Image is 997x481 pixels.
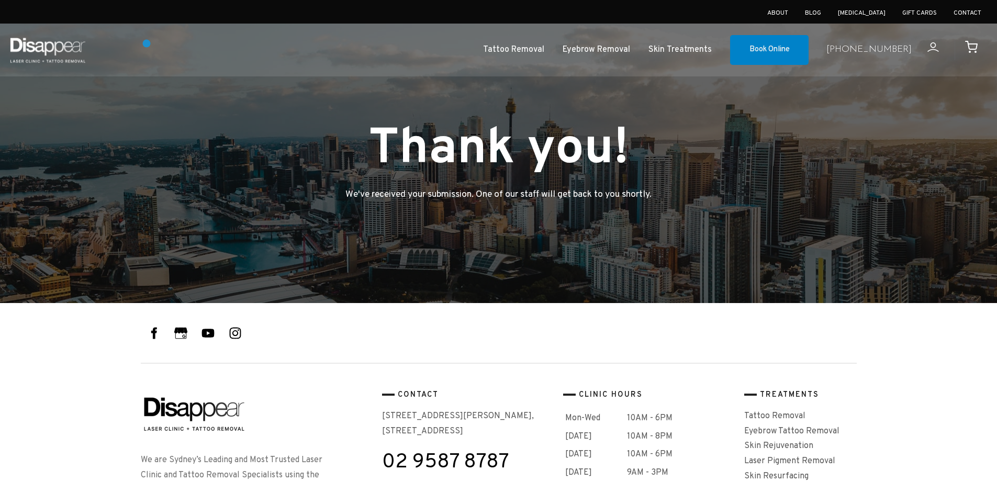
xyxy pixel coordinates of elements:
a: Youtube [195,320,221,346]
a: Laser Pigment Removal [744,456,835,466]
h1: Thank you! [141,126,857,174]
p: [STREET_ADDRESS][PERSON_NAME], [STREET_ADDRESS] [382,409,555,439]
td: Mon-Wed [564,410,625,427]
a: Eyebrow Removal [563,42,630,58]
h4: Contact [382,389,555,402]
p: We've received your submission. One of our staff will get back to you shortly. [141,187,857,203]
a: Book Online [730,35,809,65]
img: Disappear - Laser Clinic and Tattoo Removal Services in Sydney, Australia [8,31,87,69]
h4: Clinic Hours [563,389,736,402]
td: 10AM - 6PM [626,446,735,463]
h4: Treatments [744,389,857,402]
a: About [767,9,788,17]
td: [DATE] [564,446,625,463]
a: Eyebrow Tattoo Removal [744,426,839,437]
a: Blog [805,9,821,17]
a: [MEDICAL_DATA] [838,9,886,17]
img: Payment method icons [744,325,857,341]
a: Gift Cards [902,9,937,17]
a: Tattoo Removal [744,411,805,421]
a: Skin Rejuvenation [744,441,813,451]
a: 02 9587 8787 [382,455,555,471]
a: Skin Treatments [648,42,712,58]
td: [DATE] [564,428,625,445]
a: Instagram [222,320,249,346]
a: Facebook [141,320,167,346]
td: 10AM - 6PM [626,410,735,427]
img: Disappear - Laser Clinic and Tattoo Removal services [141,389,248,439]
a: Tattoo Removal [483,42,544,58]
a: [PHONE_NUMBER] [826,42,912,58]
td: 10AM - 8PM [626,428,735,445]
a: Contact [954,9,981,17]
